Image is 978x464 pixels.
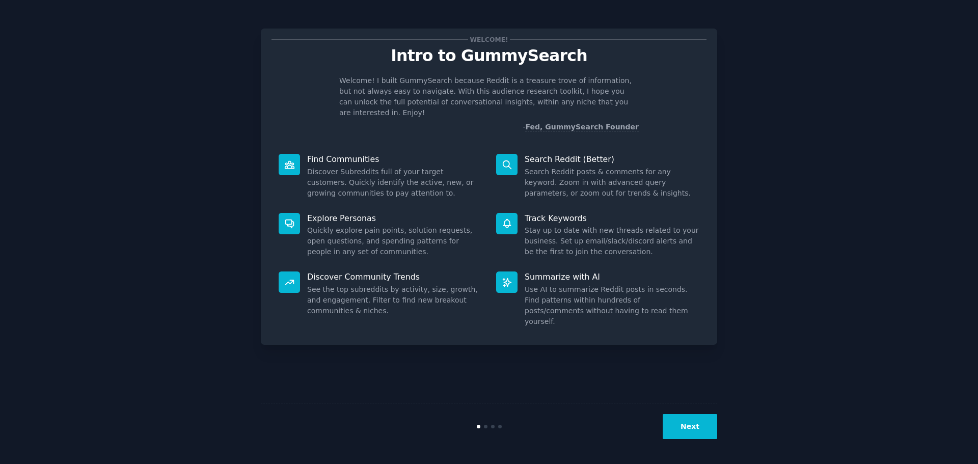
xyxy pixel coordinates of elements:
[525,284,699,327] dd: Use AI to summarize Reddit posts in seconds. Find patterns within hundreds of posts/comments with...
[663,414,717,439] button: Next
[271,47,707,65] p: Intro to GummySearch
[468,34,510,45] span: Welcome!
[523,122,639,132] div: -
[525,167,699,199] dd: Search Reddit posts & comments for any keyword. Zoom in with advanced query parameters, or zoom o...
[525,213,699,224] p: Track Keywords
[525,154,699,165] p: Search Reddit (Better)
[339,75,639,118] p: Welcome! I built GummySearch because Reddit is a treasure trove of information, but not always ea...
[307,154,482,165] p: Find Communities
[525,225,699,257] dd: Stay up to date with new threads related to your business. Set up email/slack/discord alerts and ...
[525,123,639,131] a: Fed, GummySearch Founder
[307,225,482,257] dd: Quickly explore pain points, solution requests, open questions, and spending patterns for people ...
[307,167,482,199] dd: Discover Subreddits full of your target customers. Quickly identify the active, new, or growing c...
[307,271,482,282] p: Discover Community Trends
[307,284,482,316] dd: See the top subreddits by activity, size, growth, and engagement. Filter to find new breakout com...
[525,271,699,282] p: Summarize with AI
[307,213,482,224] p: Explore Personas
